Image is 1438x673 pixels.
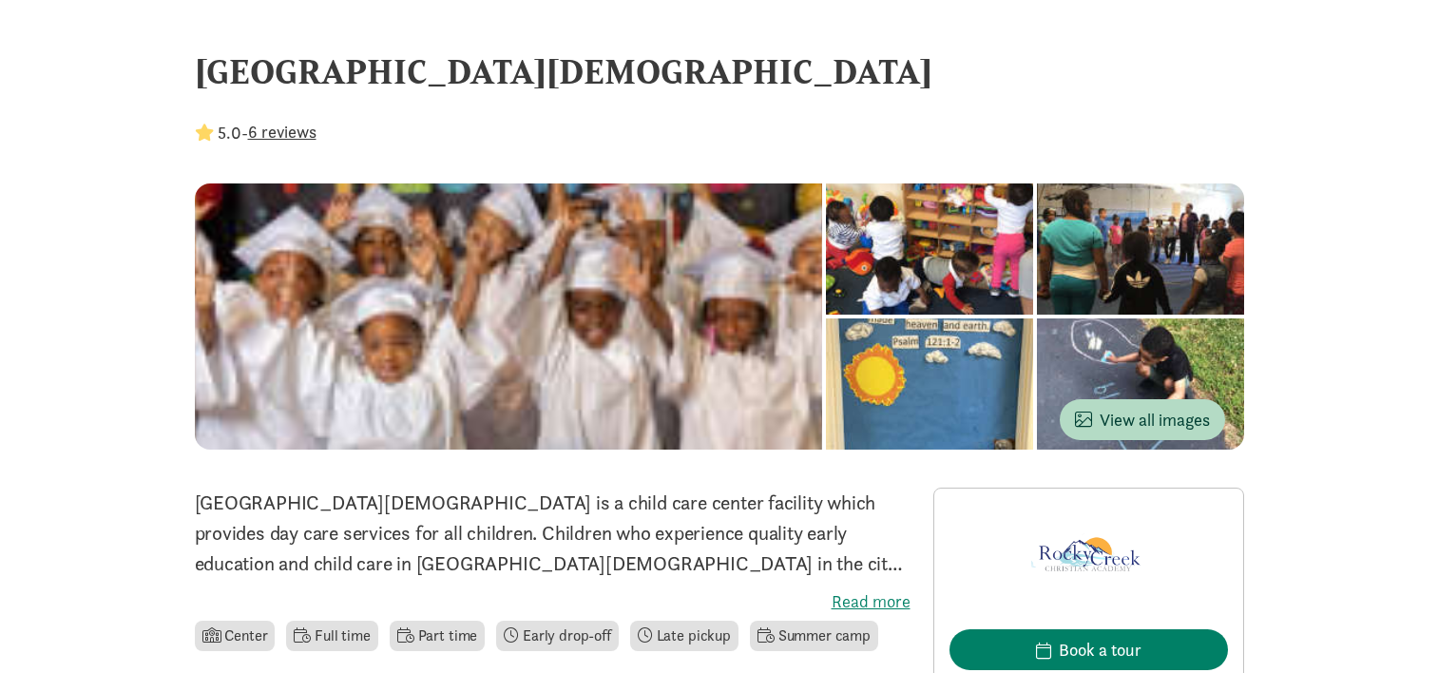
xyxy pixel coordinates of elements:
span: View all images [1075,407,1210,433]
button: 6 reviews [248,119,316,144]
li: Full time [286,621,377,651]
li: Center [195,621,276,651]
button: View all images [1060,399,1225,440]
li: Part time [390,621,485,651]
li: Early drop-off [496,621,619,651]
div: [GEOGRAPHIC_DATA][DEMOGRAPHIC_DATA] [195,46,1244,97]
img: Provider logo [1031,504,1145,606]
label: Read more [195,590,911,613]
strong: 5.0 [218,122,241,144]
p: [GEOGRAPHIC_DATA][DEMOGRAPHIC_DATA] is a child care center facility which provides day care servi... [195,488,911,579]
button: Book a tour [949,629,1228,670]
li: Summer camp [750,621,878,651]
div: - [195,120,316,145]
div: Book a tour [1059,637,1141,663]
li: Late pickup [630,621,738,651]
